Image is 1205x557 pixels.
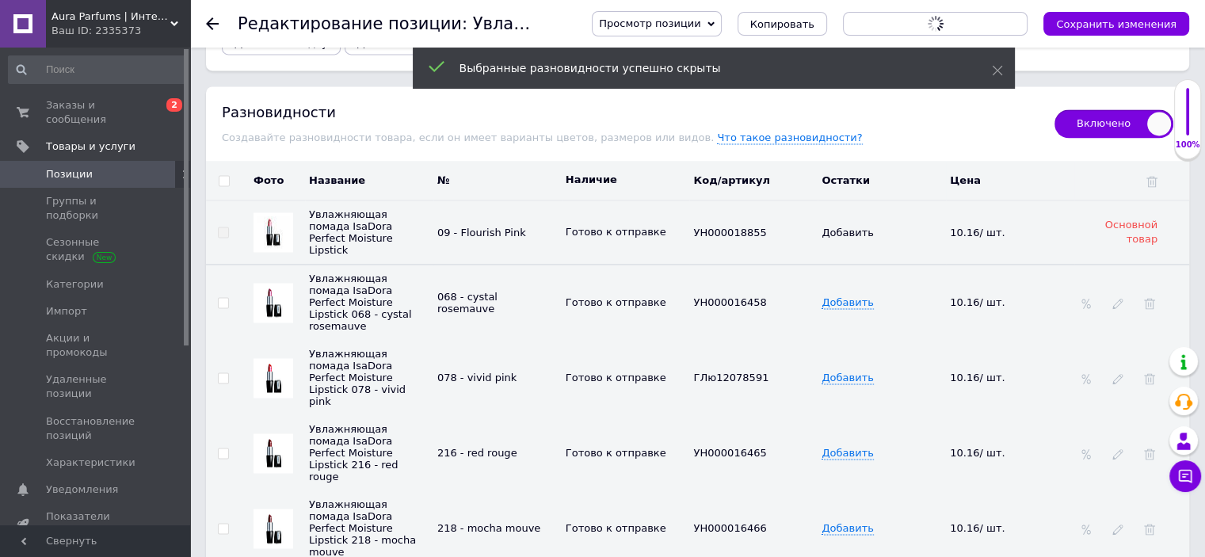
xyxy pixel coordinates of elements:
span: № [437,174,450,186]
th: Цена [946,161,1074,200]
button: Сохранить изменения [1043,12,1189,36]
div: 100% Качество заполнения [1174,79,1201,159]
span: Группы и подборки [46,194,147,223]
span: 10.16/ шт. [950,447,1005,459]
td: Данные основного товара [689,200,818,265]
span: Увлажняющая помада IsaDora Perfect Moisture Lipstick 068 - cystal rosemauve [309,273,411,332]
td: Данные основного товара [433,200,562,265]
span: 078 - vivid pink [437,372,517,383]
div: 100% [1175,139,1200,151]
span: Данные основного товара [822,227,873,238]
i: Сохранить изменения [1056,18,1176,30]
span: 10.16/ шт. [950,522,1005,534]
span: Что такое разновидности? [717,132,862,144]
span: Категории [46,277,104,292]
span: Увлажняющая помада IsaDora Perfect Moisture Lipstick 078 - vivid pink [309,348,406,407]
span: Уведомления [46,483,118,497]
span: Просмотр позиции [599,17,700,29]
span: 218 - mocha mouve [437,522,540,534]
span: Aura Parfums | Интернет-магазин парфюмерии и косметики [51,10,170,24]
span: Увлажняющая помада IsaDora Perfect Moisture Lipstick [309,208,393,256]
span: 068 - cystal rosemauve [437,291,498,315]
th: Наличие [562,161,690,200]
span: Восстановление позиций [46,414,147,443]
div: Вернуться назад [206,17,219,30]
span: Добавить [822,372,873,384]
td: Данные основного товара [562,200,690,265]
span: Готово к отправке [566,296,666,308]
th: Остатки [818,161,946,200]
span: УН000016458 [693,296,766,308]
div: Ваш ID: 2335373 [51,24,190,38]
span: 09 - Flourish Pink [437,227,526,238]
span: Добавить [822,447,873,460]
span: 10.16/ шт. [950,372,1005,383]
span: УН000016465 [693,447,766,459]
span: Добавить [822,522,873,535]
span: ГЛю12078591 [693,372,768,383]
span: Сезонные скидки [46,235,147,264]
span: 10.16/ шт. [950,227,1005,238]
span: Создавайте разновидности товара, если он имеет варианты цветов, размеров или видов. [222,132,717,143]
span: Удаленные позиции [46,372,147,401]
span: 10.16/ шт. [950,296,1005,308]
span: Товары и услуги [46,139,135,154]
span: УН000016466 [693,522,766,534]
span: УН000018855 [693,227,766,238]
span: Готово к отправке [566,522,666,534]
span: Готово к отправке [566,372,666,383]
th: Название [305,161,433,200]
h1: Редактирование позиции: Увлажняющая помада IsaDora Perfect Moisture Lipstick [238,14,948,33]
span: Копировать [750,18,814,30]
span: Готово к отправке [566,226,666,238]
div: Выбранные разновидности успешно скрыты [460,60,952,76]
div: Разновидности [222,102,1039,122]
td: Данные основного товара [946,200,1074,265]
span: 216 - red rouge [437,447,517,459]
th: Фото [242,161,305,200]
span: 2 [166,98,182,112]
span: Импорт [46,304,87,319]
span: Позиции [46,167,93,181]
button: Чат с покупателем [1169,460,1201,492]
span: Заказы и сообщения [46,98,147,127]
body: Визуальный текстовый редактор, ED43E398-C25D-4C68-A699-8B1A4744A630 [16,16,696,65]
input: Поиск [8,55,187,84]
span: Характеристики [46,456,135,470]
span: Готово к отправке [566,447,666,459]
span: Включено [1054,109,1173,138]
span: Основной товар [1105,219,1157,245]
span: Акции и промокоды [46,331,147,360]
span: Показатели работы компании [46,509,147,538]
span: Увлажняющая помада IsaDora Perfect Moisture Lipstick 216 - red rouge [309,423,398,483]
button: Копировать [738,12,827,36]
span: Добавить [822,296,873,309]
th: Код/артикул [689,161,818,200]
